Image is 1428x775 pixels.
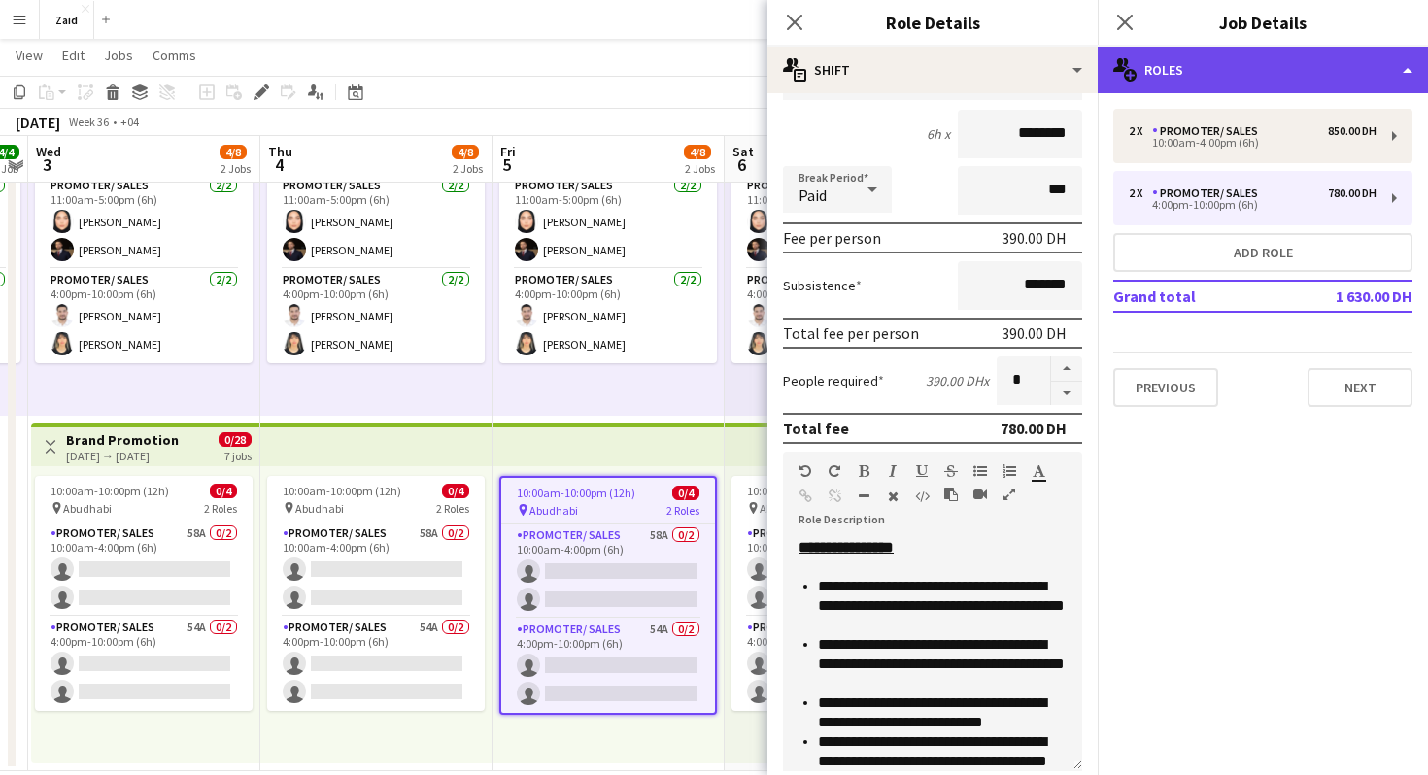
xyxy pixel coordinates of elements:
[783,419,849,438] div: Total fee
[500,143,516,160] span: Fri
[268,143,292,160] span: Thu
[799,185,827,205] span: Paid
[436,501,469,516] span: 2 Roles
[267,476,485,711] app-job-card: 10:00am-10:00pm (12h)0/4 Abudhabi2 RolesPromoter/ Sales58A0/210:00am-4:00pm (6h) Promoter/ Sales5...
[16,113,60,132] div: [DATE]
[857,489,870,504] button: Horizontal Line
[499,476,717,715] app-job-card: 10:00am-10:00pm (12h)0/4 Abudhabi2 RolesPromoter/ Sales58A0/210:00am-4:00pm (6h) Promoter/ Sales5...
[529,503,578,518] span: Abudhabi
[1152,124,1266,138] div: Promoter/ Sales
[35,269,253,363] app-card-role: Promoter/ Sales2/24:00pm-10:00pm (6h)[PERSON_NAME][PERSON_NAME]
[1003,487,1016,502] button: Fullscreen
[499,175,717,269] app-card-role: Promoter/ Sales2/211:00am-5:00pm (6h)[PERSON_NAME][PERSON_NAME]
[204,501,237,516] span: 2 Roles
[267,175,485,269] app-card-role: Promoter/ Sales2/211:00am-5:00pm (6h)[PERSON_NAME][PERSON_NAME]
[731,128,949,363] div: 11:00am-10:00pm (11h)4/4 Sports Tournament2 RolesPromoter/ Sales2/211:00am-5:00pm (6h)[PERSON_NAM...
[1051,382,1082,406] button: Decrease
[926,372,989,389] div: 390.00 DH x
[120,115,139,129] div: +04
[1129,138,1377,148] div: 10:00am-4:00pm (6h)
[731,269,949,363] app-card-role: Promoter/ Sales2/24:00pm-10:00pm (6h)[PERSON_NAME][PERSON_NAME]
[731,617,949,711] app-card-role: Promoter/ Sales54A0/24:00pm-10:00pm (6h)
[767,47,1098,93] div: Shift
[501,619,715,713] app-card-role: Promoter/ Sales54A0/24:00pm-10:00pm (6h)
[1290,281,1412,312] td: 1 630.00 DH
[35,128,253,363] div: 11:00am-10:00pm (11h)4/4 Sports Tournament2 RolesPromoter/ Sales2/211:00am-5:00pm (6h)[PERSON_NAM...
[51,484,169,498] span: 10:00am-10:00pm (12h)
[730,153,754,176] span: 6
[732,143,754,160] span: Sat
[886,463,900,479] button: Italic
[8,43,51,68] a: View
[153,47,196,64] span: Comms
[783,228,881,248] div: Fee per person
[1002,323,1067,343] div: 390.00 DH
[33,153,61,176] span: 3
[1098,10,1428,35] h3: Job Details
[1328,124,1377,138] div: 850.00 DH
[16,47,43,64] span: View
[857,463,870,479] button: Bold
[35,617,253,711] app-card-role: Promoter/ Sales54A0/24:00pm-10:00pm (6h)
[666,503,699,518] span: 2 Roles
[915,489,929,504] button: HTML Code
[63,501,112,516] span: Abudhabi
[501,524,715,619] app-card-role: Promoter/ Sales58A0/210:00am-4:00pm (6h)
[1328,186,1377,200] div: 780.00 DH
[453,161,483,176] div: 2 Jobs
[760,501,808,516] span: Abudhabi
[452,145,479,159] span: 4/8
[731,522,949,617] app-card-role: Promoter/ Sales58A0/210:00am-4:00pm (6h)
[685,161,715,176] div: 2 Jobs
[497,153,516,176] span: 5
[267,128,485,363] app-job-card: 11:00am-10:00pm (11h)4/4 Sports Tournament2 RolesPromoter/ Sales2/211:00am-5:00pm (6h)[PERSON_NAM...
[96,43,141,68] a: Jobs
[1032,463,1045,479] button: Text Color
[1113,368,1218,407] button: Previous
[731,175,949,269] app-card-role: Promoter/ Sales2/211:00am-5:00pm (6h)[PERSON_NAME][PERSON_NAME]
[747,484,866,498] span: 10:00am-10:00pm (12h)
[799,463,812,479] button: Undo
[672,486,699,500] span: 0/4
[66,449,179,463] div: [DATE] → [DATE]
[66,431,179,449] h3: Brand Promotion
[783,277,862,294] label: Subsistence
[499,128,717,363] app-job-card: 11:00am-10:00pm (11h)4/4 Sports Tournament2 RolesPromoter/ Sales2/211:00am-5:00pm (6h)[PERSON_NAM...
[1308,368,1412,407] button: Next
[517,486,635,500] span: 10:00am-10:00pm (12h)
[265,153,292,176] span: 4
[35,476,253,711] div: 10:00am-10:00pm (12h)0/4 Abudhabi2 RolesPromoter/ Sales58A0/210:00am-4:00pm (6h) Promoter/ Sales5...
[927,125,950,143] div: 6h x
[36,143,61,160] span: Wed
[104,47,133,64] span: Jobs
[64,115,113,129] span: Week 36
[1129,186,1152,200] div: 2 x
[1001,419,1067,438] div: 780.00 DH
[220,145,247,159] span: 4/8
[1051,356,1082,382] button: Increase
[1002,228,1067,248] div: 390.00 DH
[267,522,485,617] app-card-role: Promoter/ Sales58A0/210:00am-4:00pm (6h)
[35,522,253,617] app-card-role: Promoter/ Sales58A0/210:00am-4:00pm (6h)
[973,463,987,479] button: Unordered List
[499,269,717,363] app-card-role: Promoter/ Sales2/24:00pm-10:00pm (6h)[PERSON_NAME][PERSON_NAME]
[1003,463,1016,479] button: Ordered List
[221,161,251,176] div: 2 Jobs
[1129,124,1152,138] div: 2 x
[944,463,958,479] button: Strikethrough
[783,372,884,389] label: People required
[267,269,485,363] app-card-role: Promoter/ Sales2/24:00pm-10:00pm (6h)[PERSON_NAME][PERSON_NAME]
[1113,233,1412,272] button: Add role
[1129,200,1377,210] div: 4:00pm-10:00pm (6h)
[783,323,919,343] div: Total fee per person
[267,617,485,711] app-card-role: Promoter/ Sales54A0/24:00pm-10:00pm (6h)
[684,145,711,159] span: 4/8
[219,432,252,447] span: 0/28
[295,501,344,516] span: Abudhabi
[1113,281,1290,312] td: Grand total
[35,175,253,269] app-card-role: Promoter/ Sales2/211:00am-5:00pm (6h)[PERSON_NAME][PERSON_NAME]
